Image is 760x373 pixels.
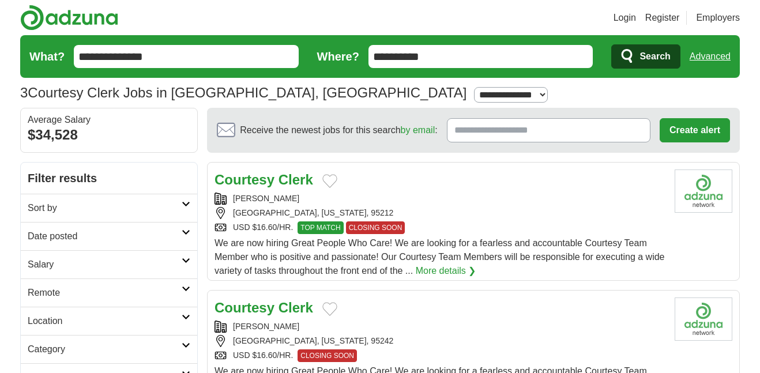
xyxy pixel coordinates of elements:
a: [PERSON_NAME] [233,194,299,203]
div: Average Salary [28,115,190,125]
span: Search [639,45,670,68]
a: Employers [696,11,740,25]
div: [GEOGRAPHIC_DATA], [US_STATE], 95212 [215,207,665,219]
strong: Courtesy [215,300,274,315]
div: $34,528 [28,125,190,145]
span: CLOSING SOON [298,349,357,362]
a: Location [21,307,197,335]
a: [PERSON_NAME] [233,322,299,331]
a: Sort by [21,194,197,222]
h2: Date posted [28,229,182,243]
a: More details ❯ [416,264,476,278]
button: Create alert [660,118,730,142]
a: Courtesy Clerk [215,172,313,187]
img: Raley's logo [675,297,732,341]
h2: Category [28,342,182,356]
span: 3 [20,82,28,103]
a: Advanced [690,45,731,68]
button: Add to favorite jobs [322,302,337,316]
h2: Salary [28,258,182,272]
a: Date posted [21,222,197,250]
a: Register [645,11,680,25]
span: Receive the newest jobs for this search : [240,123,437,137]
h2: Filter results [21,163,197,194]
button: Search [611,44,680,69]
label: Where? [317,48,359,65]
label: What? [29,48,65,65]
h1: Courtesy Clerk Jobs in [GEOGRAPHIC_DATA], [GEOGRAPHIC_DATA] [20,85,466,100]
a: Salary [21,250,197,278]
div: [GEOGRAPHIC_DATA], [US_STATE], 95242 [215,335,665,347]
span: CLOSING SOON [346,221,405,234]
strong: Clerk [279,300,313,315]
span: TOP MATCH [298,221,343,234]
a: Login [614,11,636,25]
a: by email [401,125,435,135]
img: Raley's logo [675,169,732,213]
div: USD $16.60/HR. [215,349,665,362]
h2: Remote [28,286,182,300]
div: USD $16.60/HR. [215,221,665,234]
img: Adzuna logo [20,5,118,31]
strong: Courtesy [215,172,274,187]
a: Category [21,335,197,363]
h2: Sort by [28,201,182,215]
strong: Clerk [279,172,313,187]
button: Add to favorite jobs [322,174,337,188]
a: Remote [21,278,197,307]
h2: Location [28,314,182,328]
a: Courtesy Clerk [215,300,313,315]
span: We are now hiring Great People Who Care! We are looking for a fearless and accountable Courtesy T... [215,238,665,276]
